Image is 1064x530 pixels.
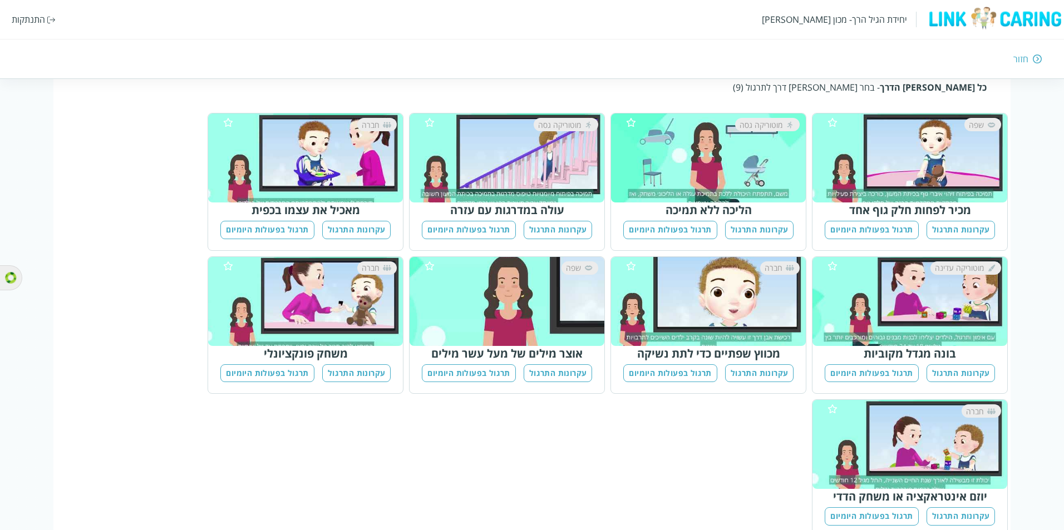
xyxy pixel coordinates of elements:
[416,346,598,361] div: אוצר מילים של מעל עשר מילים
[825,507,918,526] button: תרגול בפעולות היומיום
[740,120,782,130] span: מוטוריקה גסה
[986,120,997,130] img: שפה
[969,120,984,130] span: שפה
[1033,54,1042,64] img: חזור
[762,13,907,26] div: יחידת הגיל הרך- מכון [PERSON_NAME]
[925,6,1064,30] img: logo
[618,202,799,217] div: הליכה ללא תמיכה
[825,221,918,239] button: תרגול בפעולות היומיום
[819,489,1001,504] div: יוזם אינטראקציה או משחק הדדי
[927,364,996,383] button: עקרונות התרגול
[819,346,1001,361] div: בונה מגדל מקוביות
[362,120,380,130] span: חברה
[986,262,997,273] img: מוטוריקה עדינה
[986,406,997,417] img: חברה
[880,81,987,93] b: כל [PERSON_NAME] הדרך
[362,262,380,273] span: חברה
[927,507,996,526] button: עקרונות התרגול
[422,221,515,239] button: תרגול בפעולות היומיום
[220,221,314,239] button: תרגול בפעולות היומיום
[215,202,396,217] div: מאכיל את עצמו בכפית
[1013,53,1028,65] div: חזור
[382,262,392,273] img: חברה
[785,120,795,130] img: מוטוריקה גסה
[927,221,996,239] button: עקרונות התרגול
[422,364,515,383] button: תרגול בפעולות היומיום
[77,81,987,93] div: - בחר [PERSON_NAME] דרך לתרגול (9)
[623,221,717,239] button: תרגול בפעולות היומיום
[966,406,984,417] span: חברה
[215,346,396,361] div: משחק פונקציונלי
[524,364,593,383] button: עקרונות התרגול
[825,364,918,383] button: תרגול בפעולות היומיום
[819,202,1001,217] div: מכיר לפחות חלק גוף אחד
[322,364,391,383] button: עקרונות התרגול
[382,120,392,130] img: חברה
[12,13,45,26] div: התנתקות
[623,364,717,383] button: תרגול בפעולות היומיום
[524,221,593,239] button: עקרונות התרגול
[583,120,594,130] img: מוטוריקה גסה
[566,262,581,273] span: שפה
[618,346,799,361] div: מכווץ שפתיים כדי לתת נשיקה
[785,262,795,273] img: חברה
[765,262,782,273] span: חברה
[220,364,314,383] button: תרגול בפעולות היומיום
[725,221,794,239] button: עקרונות התרגול
[935,262,984,273] span: מוטוריקה עדינה
[322,221,391,239] button: עקרונות התרגול
[416,202,598,217] div: עולה במדרגות עם עזרה
[725,364,794,383] button: עקרונות התרגול
[47,16,56,23] img: התנתקות
[538,120,581,130] span: מוטוריקה גסה
[583,262,594,273] img: שפה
